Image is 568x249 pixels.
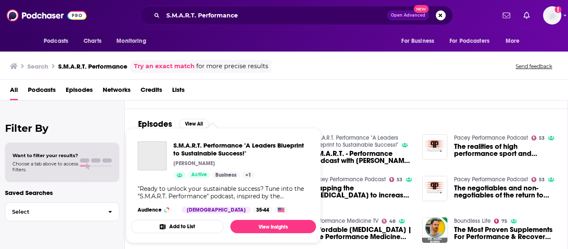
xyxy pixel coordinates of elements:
[422,176,447,201] img: The negotiables and non-negotiables of the return to performance process with Mick Byers and Luke...
[312,226,412,240] a: Affordable Bioidentical Hormone Replacement Therapy | The Performance Medicine Show #067
[12,153,78,158] span: Want to filter your results?
[382,219,395,224] a: 48
[454,217,491,224] a: Boundless Life
[454,134,528,141] a: Pacey Performance Podcast
[312,226,412,240] span: Affordable [MEDICAL_DATA] | The Performance Medicine Show #067
[131,220,224,233] button: Add to List
[444,33,501,49] button: open menu
[173,141,309,157] a: S.M.A.R.T. Performance "A Leaders Blueprint to Sustainable Success!"
[191,171,207,179] span: Active
[66,83,93,100] a: Episodes
[414,5,429,13] span: New
[141,83,162,100] a: Credits
[44,35,68,47] span: Podcasts
[7,7,86,23] img: Podchaser - Follow, Share and Rate Podcasts
[395,33,445,49] button: open menu
[454,226,554,240] a: The Most Proven Supplements For Performance & Recovery, Cold Water Immersion vs. Cryotherapy, The...
[179,119,209,129] button: View All
[312,185,412,199] span: Mapping the [MEDICAL_DATA] to increase performance and reduce injury risk with [PERSON_NAME] (Hig...
[389,177,403,182] a: 53
[12,161,78,173] span: Choose a tab above to access filters.
[196,62,268,71] span: for more precise results
[454,143,554,157] a: The realities of high performance sport and strategies to maintain coach health with Darren Rober...
[506,35,520,47] span: More
[116,35,146,47] span: Monitoring
[10,83,18,100] a: All
[401,35,434,47] span: For Business
[513,63,555,70] button: Send feedback
[500,33,530,49] button: open menu
[454,226,554,240] span: The Most Proven Supplements For Performance & Recovery, Cold Water Immersion vs. [MEDICAL_DATA], ...
[454,143,554,157] span: The realities of high performance sport and strategies to maintain coach health with [PERSON_NAME...
[520,8,533,22] a: Show notifications dropdown
[242,172,254,178] a: +1
[422,217,447,243] img: The Most Proven Supplements For Performance & Recovery, Cold Water Immersion vs. Cryotherapy, The...
[312,176,386,183] a: Pacey Performance Podcast
[5,189,119,197] p: Saved Searches
[454,185,554,199] span: The negotiables and non-negotiables of the return to performance process with [PERSON_NAME] and [...
[173,160,215,167] p: [PERSON_NAME]
[138,119,172,129] h2: Episodes
[5,209,101,214] span: Select
[397,178,403,182] span: 53
[312,150,412,164] a: S.M.A.R.T. - Performance Podcast with Dr. Robin Buckley focused on Cognitive Behaviors and Impost...
[312,217,378,224] a: Performance Medicine TV
[543,6,561,25] span: Logged in as angelabellBL2024
[312,150,412,164] span: S.M.A.R.T. - Performance Podcast with [PERSON_NAME] focused on Cognitive Behaviors and Imposter S...
[539,178,545,182] span: 53
[138,207,175,213] h3: Audience
[531,177,545,182] a: 53
[454,185,554,199] a: The negotiables and non-negotiables of the return to performance process with Mick Byers and Luke...
[531,136,545,141] a: 53
[230,220,316,233] a: View Insights
[103,83,131,100] a: Networks
[163,9,387,22] input: Search podcasts, credits, & more...
[312,134,398,148] a: S.M.A.R.T. Performance "A Leaders Blueprint to Sustainable Success!"
[253,207,272,213] div: 35-44
[501,219,507,223] span: 75
[111,33,157,49] button: open menu
[539,136,545,140] span: 53
[134,62,195,71] a: Try an exact match
[28,83,56,100] a: Podcasts
[555,6,561,13] svg: Add a profile image
[138,185,309,200] div: "Ready to unlock your sustainable success? Tune into the "S.M.A.R.T. Performance" podcast, inspir...
[212,172,240,178] a: Business
[78,33,106,49] a: Charts
[138,141,167,170] a: S.M.A.R.T. Performance "A Leaders Blueprint to Sustainable Success!"
[387,10,429,20] button: Open AdvancedNew
[312,185,412,199] a: Mapping the menstrual cycle to increase performance and reduce injury risk with Dawn Scott (High ...
[188,172,210,178] a: Active
[454,176,528,183] a: Pacey Performance Podcast
[58,62,127,70] h3: S.M.A.R.T. Performance
[182,207,251,213] div: [DEMOGRAPHIC_DATA]
[449,35,489,47] span: For Podcasters
[172,83,185,100] a: Lists
[389,219,395,223] span: 48
[5,202,119,221] button: Select
[140,6,453,25] div: Search podcasts, credits, & more...
[391,13,425,17] span: Open Advanced
[38,33,79,49] button: open menu
[543,6,561,25] button: Show profile menu
[5,122,119,134] h2: Filter By
[138,119,209,129] a: EpisodesView All
[543,6,561,25] img: User Profile
[499,8,514,22] a: Show notifications dropdown
[84,35,101,47] span: Charts
[494,219,507,224] a: 75
[422,134,447,160] img: The realities of high performance sport and strategies to maintain coach health with Darren Rober...
[27,62,48,70] h3: Search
